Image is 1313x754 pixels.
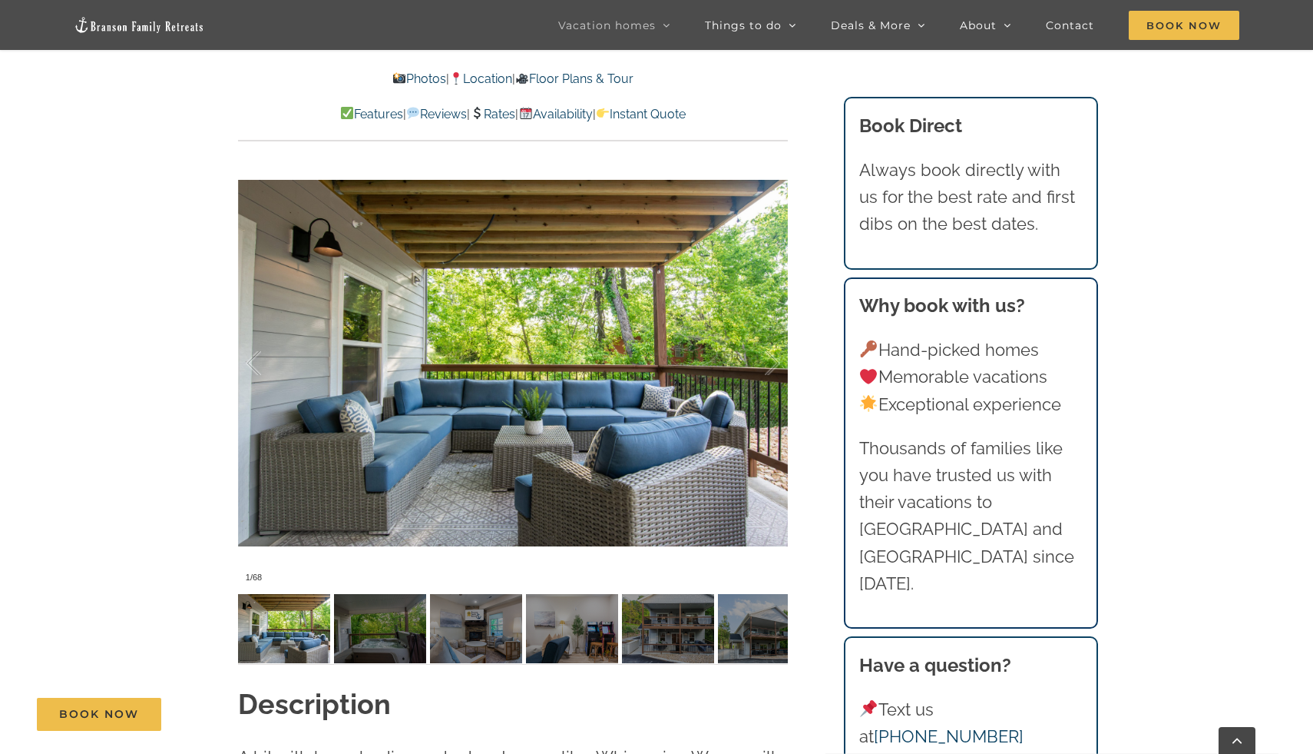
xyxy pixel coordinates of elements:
[705,20,782,31] span: Things to do
[59,708,139,721] span: Book Now
[406,107,467,121] a: Reviews
[859,292,1083,320] h3: Why book with us?
[859,654,1011,676] strong: Have a question?
[393,72,405,85] img: 📸
[860,395,877,412] img: 🌟
[596,107,686,121] a: Instant Quote
[238,69,788,89] p: | |
[859,435,1083,597] p: Thousands of families like you have trusted us with their vacations to [GEOGRAPHIC_DATA] and [GEO...
[960,20,997,31] span: About
[831,20,911,31] span: Deals & More
[341,107,353,119] img: ✅
[407,107,419,119] img: 💬
[718,594,810,663] img: 01a-Whispering-Waves-lakefront-vacation-home-rental-on-Lake-Taneycomo-1004-scaled.jpg-nggid03955-...
[860,340,877,357] img: 🔑
[1129,11,1239,40] span: Book Now
[238,688,391,720] strong: Description
[518,107,592,121] a: Availability
[516,72,528,85] img: 🎥
[874,726,1024,746] a: [PHONE_NUMBER]
[859,157,1083,238] p: Always book directly with us for the best rate and first dibs on the best dates.
[449,71,512,86] a: Location
[430,594,522,663] img: 03-Whispering-Waves-lakefront-vacation-home-rental-on-Lake-Taneycomo-1022-TV-copy-scaled.jpg-nggi...
[471,107,483,119] img: 💲
[392,71,445,86] a: Photos
[859,115,962,137] b: Book Direct
[859,696,1083,750] p: Text us at
[860,368,877,385] img: ❤️
[597,107,609,119] img: 👉
[470,107,515,121] a: Rates
[558,20,656,31] span: Vacation homes
[340,107,403,121] a: Features
[515,71,633,86] a: Floor Plans & Tour
[1046,20,1094,31] span: Contact
[526,594,618,663] img: 08-Whispering-Waves-lakefront-vacation-home-rental-on-Lake-Taneycomo-1047-scaled.jpg-nggid03977-n...
[238,594,330,663] img: 00-Whispering-Waves-lakefront-vacation-home-rental-on-Lake-Taneycomo-1014-scaled.jpg-nggid041008-...
[622,594,714,663] img: Lake-Taneycomo-lakefront-vacation-home-rental-Branson-Family-Retreats-1002-scaled.jpg-nggid041013...
[859,337,1083,418] p: Hand-picked homes Memorable vacations Exceptional experience
[450,72,462,85] img: 📍
[37,698,161,731] a: Book Now
[74,16,204,34] img: Branson Family Retreats Logo
[238,105,788,125] p: | | | |
[520,107,532,119] img: 📆
[334,594,426,663] img: 09-Whispering-Waves-lakefront-vacation-home-rental-on-Lake-Taneycomo-1089-scaled.jpg-nggid03987-n...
